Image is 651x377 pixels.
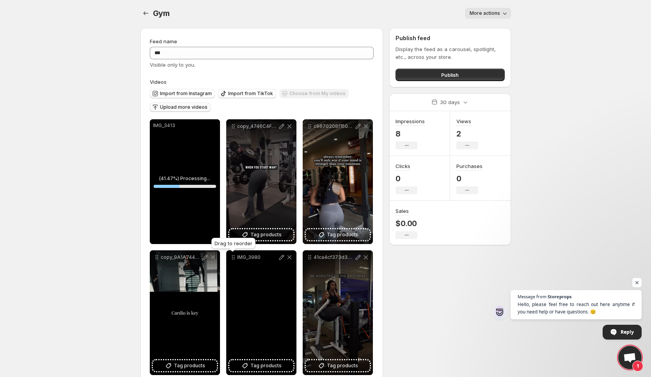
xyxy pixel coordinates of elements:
p: copy_4746C4F1-8F9A-435F-B850-218A1807B95C [237,123,278,129]
span: Hello, please feel free to reach out here anytime if you need help or have questions. 😊 [518,301,635,315]
span: Tag products [327,362,358,370]
span: Import from Instagram [160,90,212,97]
span: Videos [150,79,167,85]
p: 0 [396,174,417,183]
p: $0.00 [396,219,417,228]
p: IMG_3980 [237,254,278,260]
span: Message from [518,294,546,299]
div: IMG_3980Tag products [226,250,296,375]
span: Tag products [327,231,358,239]
p: IMG_3413 [153,122,217,129]
span: Tag products [250,231,282,239]
span: 1 [632,361,643,372]
p: 0 [456,174,482,183]
span: Publish [441,71,459,79]
div: copy_4746C4F1-8F9A-435F-B850-218A1807B95CTag products [226,119,296,244]
button: Import from TikTok [218,89,276,98]
div: copy_9A1A7445-C533-4C35-B832-57B439AC6CB8Tag products [150,250,220,375]
span: More actions [470,10,500,16]
h3: Sales [396,207,409,215]
h3: Clicks [396,162,410,170]
span: Storeprops [548,294,571,299]
h3: Views [456,117,471,125]
p: c9670208f1504a3f951bc2e60947de79 [314,123,354,129]
p: 8 [396,129,425,138]
p: Display the feed as a carousel, spotlight, etc., across your store. [396,45,504,61]
button: Tag products [306,229,370,240]
span: Feed name [150,38,177,44]
button: Upload more videos [150,103,211,112]
h3: Purchases [456,162,482,170]
p: copy_9A1A7445-C533-4C35-B832-57B439AC6CB8 [161,254,201,260]
button: Tag products [153,360,217,371]
span: Reply [621,325,634,339]
button: More actions [465,8,511,19]
span: Tag products [174,362,205,370]
button: Tag products [229,360,293,371]
a: Open chat [618,346,642,369]
p: 30 days [440,98,460,106]
span: Upload more videos [160,104,208,110]
p: 2 [456,129,478,138]
button: Publish [396,69,504,81]
span: Import from TikTok [228,90,273,97]
p: 41ca4cf373d34944a66d0ec60de87a73 [314,254,354,260]
div: 41ca4cf373d34944a66d0ec60de87a73Tag products [303,250,373,375]
button: Tag products [229,229,293,240]
span: Visible only to you. [150,62,195,68]
div: c9670208f1504a3f951bc2e60947de79Tag products [303,119,373,244]
button: Tag products [306,360,370,371]
span: Gym [153,9,170,18]
button: Import from Instagram [150,89,215,98]
h2: Publish feed [396,34,504,42]
div: IMG_3413(41.47%) Processing...41.47376192718935% [150,119,220,244]
button: Settings [140,8,151,19]
span: Tag products [250,362,282,370]
h3: Impressions [396,117,425,125]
